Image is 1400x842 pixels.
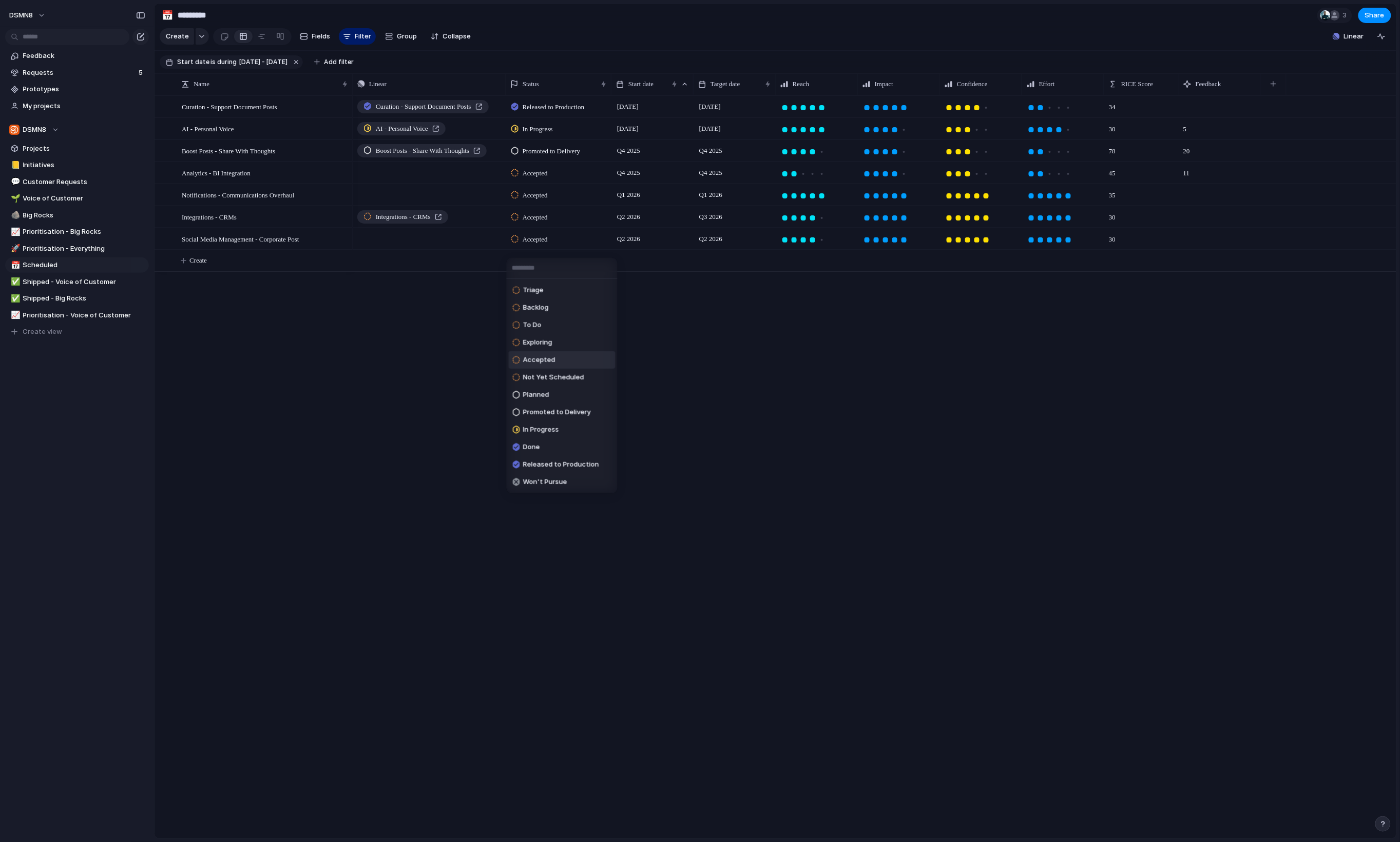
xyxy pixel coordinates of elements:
[523,442,540,452] span: Done
[523,337,552,348] span: Exploring
[523,407,591,417] span: Promoted to Delivery
[523,285,544,295] span: Triage
[523,303,549,313] span: Backlog
[523,425,559,435] span: In Progress
[523,477,567,487] span: Won't Pursue
[523,459,599,470] span: Released to Production
[523,390,549,400] span: Planned
[523,372,584,383] span: Not Yet Scheduled
[523,320,542,330] span: To Do
[523,355,555,365] span: Accepted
